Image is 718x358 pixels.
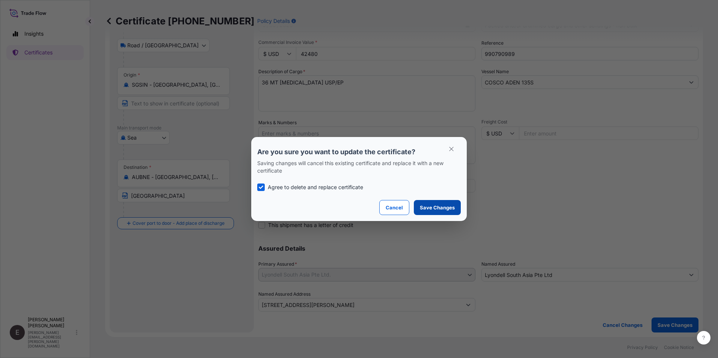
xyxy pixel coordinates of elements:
p: Are you sure you want to update the certificate? [257,147,461,156]
button: Cancel [379,200,409,215]
p: Save Changes [420,204,455,211]
p: Cancel [386,204,403,211]
p: Agree to delete and replace certificate [268,184,363,191]
p: Saving changes will cancel this existing certificate and replace it with a new certificate [257,159,461,174]
button: Save Changes [414,200,461,215]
